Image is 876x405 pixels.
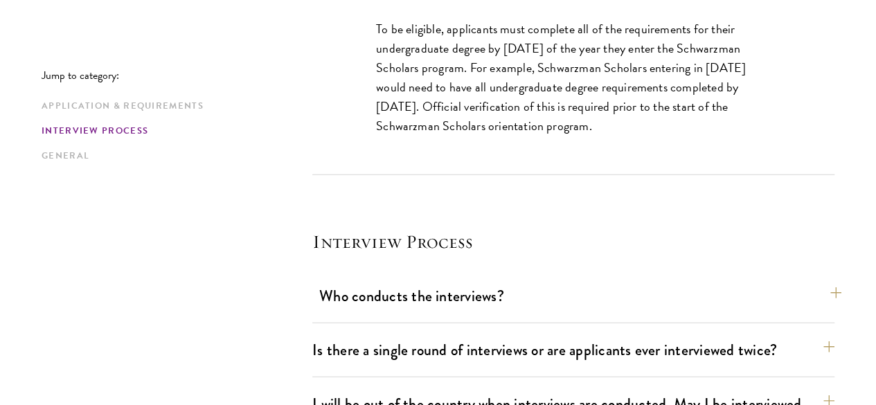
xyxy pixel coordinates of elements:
h4: Interview Process [312,231,834,253]
a: Interview Process [42,124,304,138]
a: Application & Requirements [42,99,304,114]
button: Is there a single round of interviews or are applicants ever interviewed twice? [312,334,834,366]
p: Jump to category: [42,69,312,82]
button: Who conducts the interviews? [319,280,841,312]
p: To be eligible, applicants must complete all of the requirements for their undergraduate degree b... [376,19,771,136]
a: General [42,149,304,163]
